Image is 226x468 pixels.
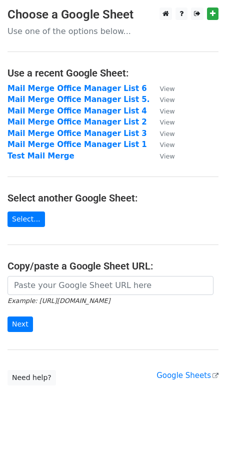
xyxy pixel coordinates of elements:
h4: Copy/paste a Google Sheet URL: [7,260,218,272]
a: Mail Merge Office Manager List 3 [7,129,147,138]
a: View [150,151,175,160]
h4: Use a recent Google Sheet: [7,67,218,79]
a: View [150,106,175,115]
a: Mail Merge Office Manager List 5. [7,95,150,104]
a: Select... [7,211,45,227]
h3: Choose a Google Sheet [7,7,218,22]
a: Mail Merge Office Manager List 6 [7,84,147,93]
a: View [150,140,175,149]
input: Paste your Google Sheet URL here [7,276,213,295]
a: View [150,84,175,93]
input: Next [7,316,33,332]
a: Mail Merge Office Manager List 4 [7,106,147,115]
p: Use one of the options below... [7,26,218,36]
a: Mail Merge Office Manager List 1 [7,140,147,149]
small: Example: [URL][DOMAIN_NAME] [7,297,110,304]
small: View [160,152,175,160]
small: View [160,85,175,92]
a: View [150,129,175,138]
small: View [160,130,175,137]
a: Need help? [7,370,56,385]
a: Test Mail Merge [7,151,74,160]
small: View [160,118,175,126]
small: View [160,107,175,115]
small: View [160,96,175,103]
a: View [150,117,175,126]
a: Google Sheets [156,371,218,380]
a: View [150,95,175,104]
h4: Select another Google Sheet: [7,192,218,204]
small: View [160,141,175,148]
a: Mail Merge Office Manager List 2 [7,117,147,126]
